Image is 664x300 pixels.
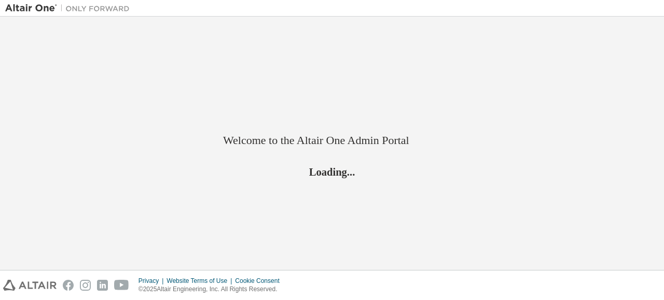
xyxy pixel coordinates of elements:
h2: Welcome to the Altair One Admin Portal [223,133,441,148]
div: Cookie Consent [235,277,285,285]
div: Website Terms of Use [167,277,235,285]
p: © 2025 Altair Engineering, Inc. All Rights Reserved. [139,285,286,294]
h2: Loading... [223,165,441,178]
img: altair_logo.svg [3,280,57,291]
img: Altair One [5,3,135,13]
div: Privacy [139,277,167,285]
img: linkedin.svg [97,280,108,291]
img: instagram.svg [80,280,91,291]
img: facebook.svg [63,280,74,291]
img: youtube.svg [114,280,129,291]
